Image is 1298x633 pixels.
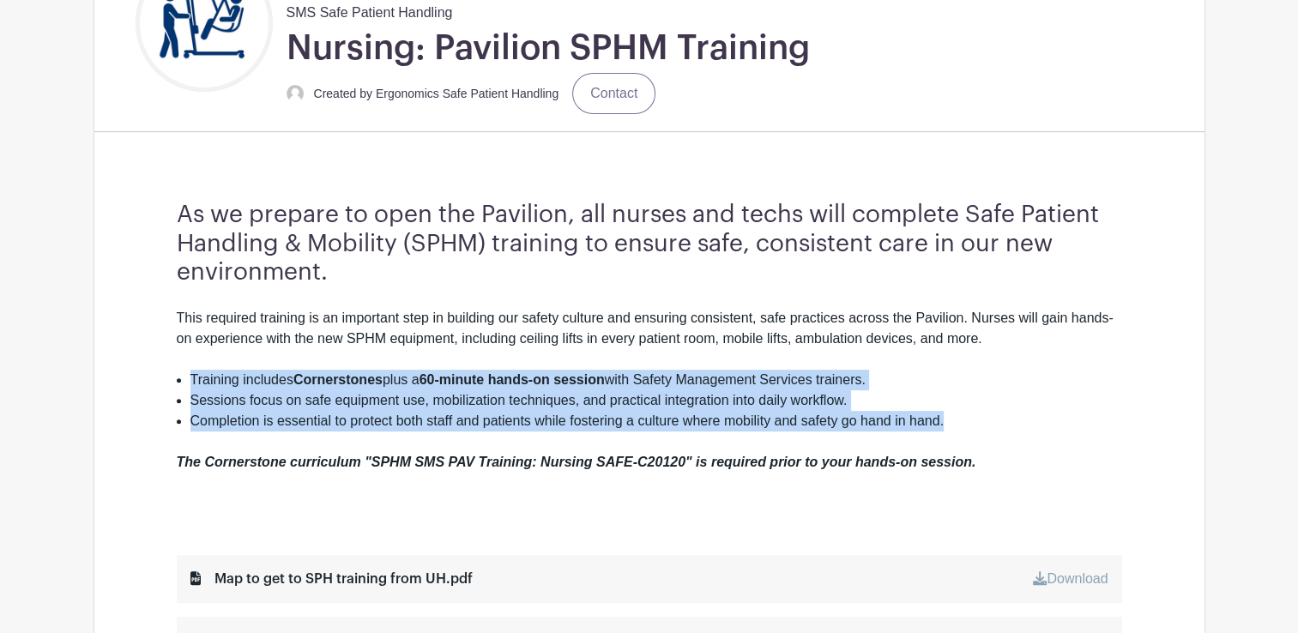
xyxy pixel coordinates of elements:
li: Sessions focus on safe equipment use, mobilization techniques, and practical integration into dai... [190,390,1122,411]
li: Completion is essential to protect both staff and patients while fostering a culture where mobili... [190,411,1122,431]
h3: As we prepare to open the Pavilion, all nurses and techs will complete Safe Patient Handling & Mo... [177,201,1122,287]
strong: Cornerstones [293,372,383,387]
a: Download [1033,571,1108,586]
em: The Cornerstone curriculum "SPHM SMS PAV Training: Nursing SAFE-C20120" is required prior to your... [177,455,976,469]
div: Map to get to SPH training from UH.pdf [190,569,473,589]
div: This required training is an important step in building our safety culture and ensuring consisten... [177,308,1122,370]
li: Training includes plus a with Safety Management Services trainers. [190,370,1122,390]
strong: 60-minute hands-on session [420,372,605,387]
a: Contact [572,73,655,114]
h1: Nursing: Pavilion SPHM Training [287,27,810,69]
small: Created by Ergonomics Safe Patient Handling [314,87,559,100]
img: default-ce2991bfa6775e67f084385cd625a349d9dcbb7a52a09fb2fda1e96e2d18dcdb.png [287,85,304,102]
